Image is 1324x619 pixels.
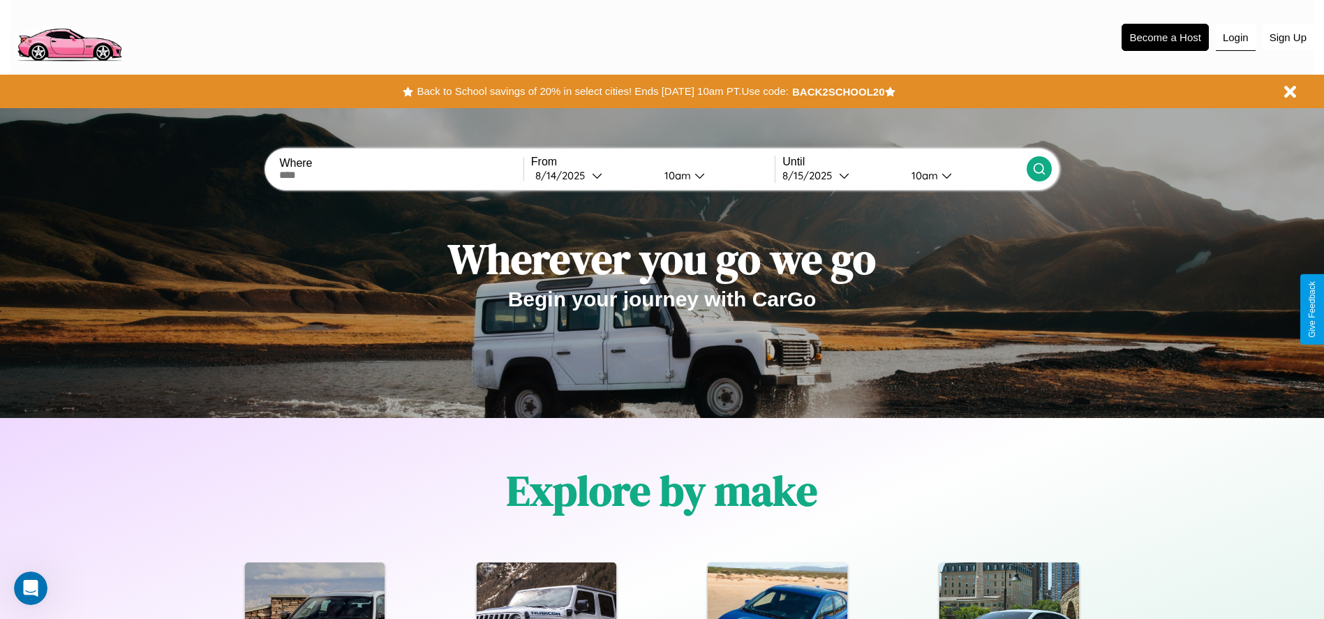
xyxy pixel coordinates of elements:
b: BACK2SCHOOL20 [792,86,885,98]
button: 10am [900,168,1027,183]
label: Where [279,157,523,170]
button: Back to School savings of 20% in select cities! Ends [DATE] 10am PT.Use code: [413,82,791,101]
button: Sign Up [1263,24,1314,50]
label: From [531,156,775,168]
iframe: Intercom live chat [14,572,47,605]
div: Give Feedback [1307,281,1317,338]
button: 10am [653,168,775,183]
button: 8/14/2025 [531,168,653,183]
h1: Explore by make [507,462,817,519]
div: 10am [657,169,694,182]
img: logo [10,7,128,65]
button: Become a Host [1122,24,1209,51]
label: Until [782,156,1026,168]
div: 8 / 14 / 2025 [535,169,592,182]
div: 10am [905,169,942,182]
button: Login [1216,24,1256,51]
div: 8 / 15 / 2025 [782,169,839,182]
